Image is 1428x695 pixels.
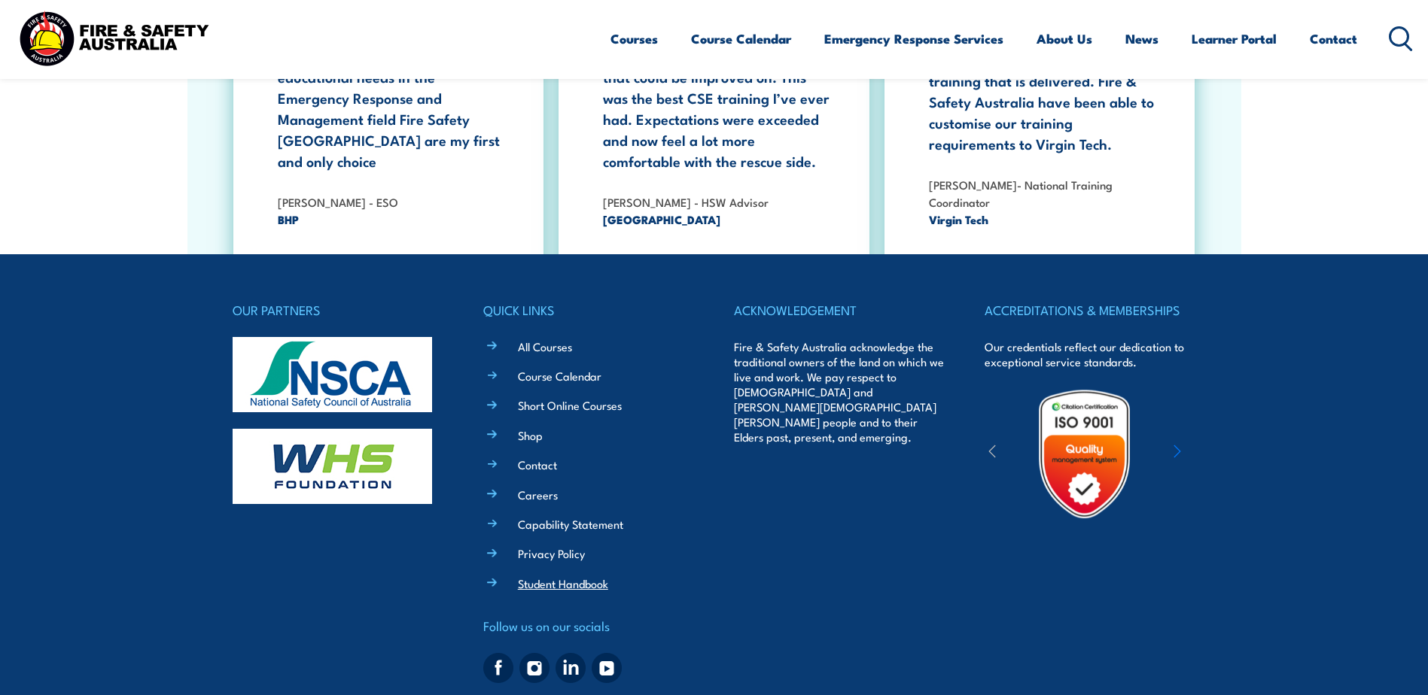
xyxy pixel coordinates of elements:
a: Learner Portal [1192,19,1277,59]
a: About Us [1037,19,1092,59]
span: BHP [278,211,507,228]
p: Our credentials reflect our dedication to exceptional service standards. [985,339,1195,369]
a: Contact [1310,19,1357,59]
a: Short Online Courses [518,397,622,413]
a: Student Handbook [518,575,608,591]
a: News [1125,19,1159,59]
img: nsca-logo-footer [233,337,432,412]
span: [GEOGRAPHIC_DATA] [603,211,832,228]
a: Privacy Policy [518,545,585,561]
a: Courses [610,19,658,59]
a: Course Calendar [518,368,601,384]
strong: [PERSON_NAME] - HSW Advisor [603,193,769,210]
a: Contact [518,457,557,472]
h4: ACCREDITATIONS & MEMBERSHIPS [985,299,1195,320]
p: For any of my future training and educational needs in the Emergency Response and Management fiel... [278,45,507,171]
strong: [PERSON_NAME]- National Training Coordinator [929,176,1113,210]
a: All Courses [518,338,572,354]
p: The reason that we keep coming back is the focus on quality of training that is delivered. Fire &... [929,28,1158,154]
h4: OUR PARTNERS [233,299,443,320]
a: Capability Statement [518,516,623,532]
h4: Follow us on our socials [483,615,694,636]
h4: QUICK LINKS [483,299,694,320]
p: Fire & Safety Australia acknowledge the traditional owners of the land on which we live and work.... [734,339,945,445]
a: Course Calendar [691,19,791,59]
img: Untitled design (19) [1018,388,1150,520]
a: Emergency Response Services [824,19,1003,59]
a: Shop [518,427,543,443]
img: ewpa-logo [1151,428,1282,480]
img: whs-logo-footer [233,429,432,504]
a: Careers [518,487,558,502]
span: Virgin Tech [929,211,1158,228]
strong: [PERSON_NAME] - ESO [278,193,398,210]
h4: ACKNOWLEDGEMENT [734,299,945,320]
